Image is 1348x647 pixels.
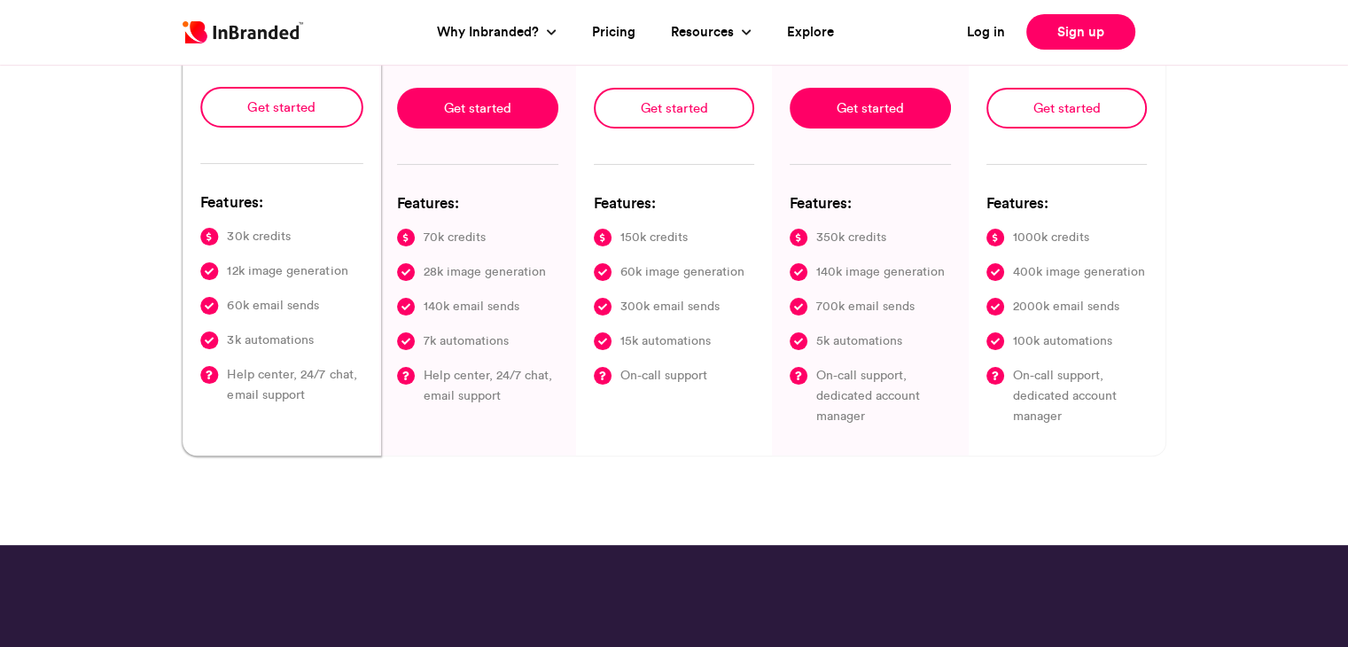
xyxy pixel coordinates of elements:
span: On-call support, dedicated account manager [1013,365,1148,426]
span: On-call support, dedicated account manager [816,365,951,426]
span: 5k automations [816,331,902,351]
a: Resources [671,22,738,43]
span: 3k automations [227,331,314,351]
span: 30k credits [227,227,291,247]
span: 300k email sends [620,296,720,316]
a: Why Inbranded? [437,22,543,43]
a: Log in [967,22,1005,43]
h6: Features: [986,191,1148,214]
span: 700k email sends [816,296,915,316]
a: Pricing [592,22,635,43]
span: 1000k credits [1013,227,1089,247]
span: Help center, 24/7 chat, email support [227,365,362,406]
span: 150k credits [620,227,688,247]
a: Get started [986,88,1148,129]
span: 140k image generation [816,261,945,282]
a: Explore [787,22,834,43]
h6: Features: [790,191,951,214]
h6: Features: [594,191,755,214]
h6: Features: [200,191,362,214]
span: 100k automations [1013,331,1112,351]
h6: Features: [397,191,558,214]
span: 15k automations [620,331,711,351]
img: Inbranded [183,21,303,43]
span: 60k image generation [620,261,744,282]
span: 28k image generation [424,261,546,282]
span: 400k image generation [1013,261,1145,282]
span: On-call support [620,365,707,386]
span: 70k credits [424,227,486,247]
a: Get started [200,88,362,129]
span: 7k automations [424,331,509,351]
span: 12k image generation [227,261,347,282]
span: 350k credits [816,227,886,247]
a: Get started [397,88,558,129]
span: Help center, 24/7 chat, email support [424,365,558,406]
span: 2000k email sends [1013,296,1119,316]
a: Get started [594,88,755,129]
a: Sign up [1026,14,1135,50]
a: Get started [790,88,951,129]
span: 60k email sends [227,296,319,316]
span: 140k email sends [424,296,519,316]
